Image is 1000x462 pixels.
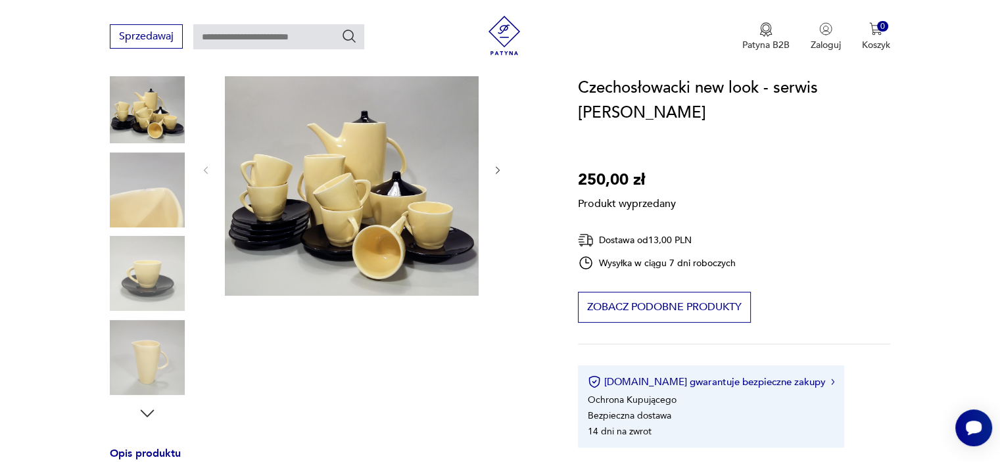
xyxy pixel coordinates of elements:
[110,33,183,42] a: Sprzedawaj
[862,22,890,51] button: 0Koszyk
[578,292,751,323] button: Zobacz podobne produkty
[588,425,652,438] li: 14 dni na zwrot
[759,22,773,37] img: Ikona medalu
[578,255,736,271] div: Wysyłka w ciągu 7 dni roboczych
[811,22,841,51] button: Zaloguj
[588,394,677,406] li: Ochrona Kupującego
[588,375,601,388] img: Ikona certyfikatu
[862,39,890,51] p: Koszyk
[588,375,834,388] button: [DOMAIN_NAME] gwarantuje bezpieczne zakupy
[578,193,676,211] p: Produkt wyprzedany
[341,28,357,44] button: Szukaj
[578,232,736,248] div: Dostawa od 13,00 PLN
[831,379,835,385] img: Ikona strzałki w prawo
[742,22,790,51] a: Ikona medaluPatyna B2B
[742,22,790,51] button: Patyna B2B
[588,409,671,422] li: Bezpieczna dostawa
[877,21,888,32] div: 0
[578,168,676,193] p: 250,00 zł
[819,22,832,35] img: Ikonka użytkownika
[742,39,790,51] p: Patyna B2B
[110,24,183,49] button: Sprzedawaj
[869,22,882,35] img: Ikona koszyka
[485,16,524,55] img: Patyna - sklep z meblami i dekoracjami vintage
[811,39,841,51] p: Zaloguj
[955,409,992,446] iframe: Smartsupp widget button
[578,76,890,126] h1: Czechosłowacki new look - serwis [PERSON_NAME]
[578,232,594,248] img: Ikona dostawy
